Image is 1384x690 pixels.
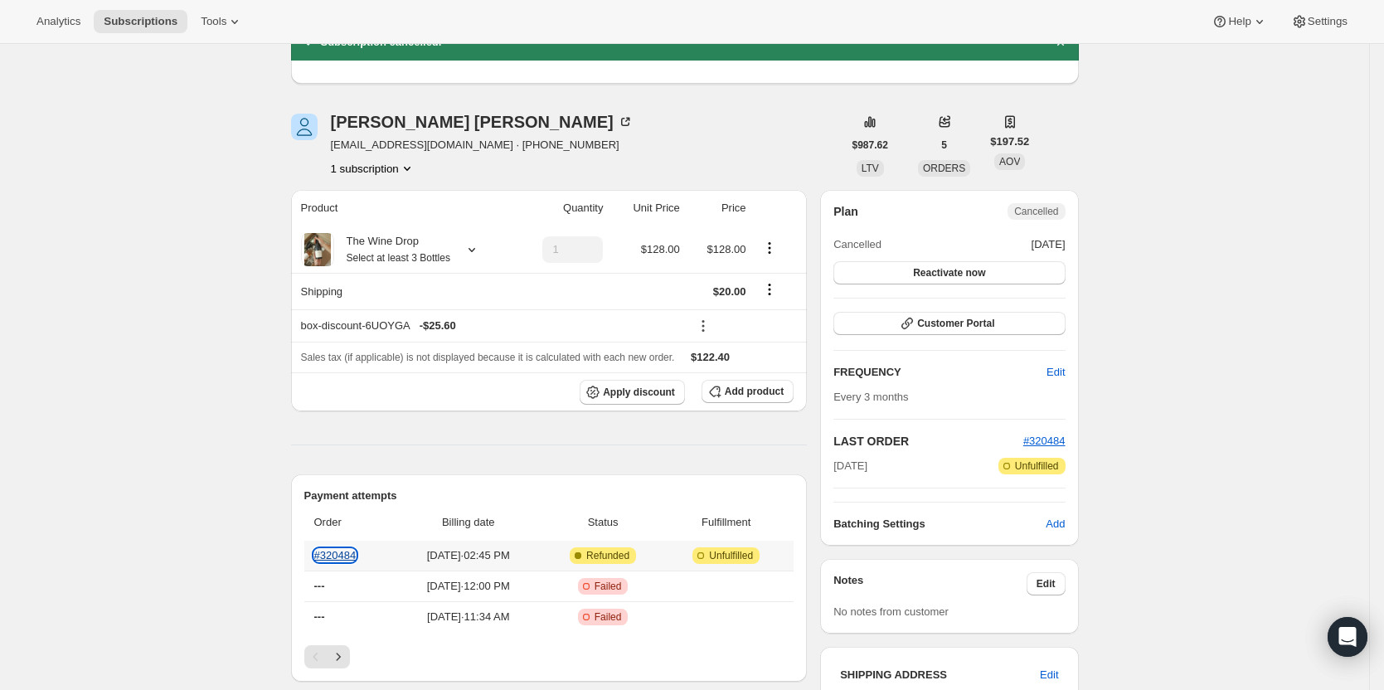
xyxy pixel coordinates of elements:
button: Product actions [756,239,783,257]
span: --- [314,580,325,592]
span: Tools [201,15,226,28]
span: $20.00 [713,285,746,298]
span: Billing date [400,514,537,531]
th: Price [685,190,751,226]
button: 5 [931,134,957,157]
span: [DATE] · 11:34 AM [400,609,537,625]
span: Edit [1046,364,1065,381]
small: Select at least 3 Bottles [347,252,450,264]
span: $128.00 [707,243,746,255]
button: #320484 [1023,433,1066,449]
div: Open Intercom Messenger [1328,617,1367,657]
button: Product actions [331,160,415,177]
button: Shipping actions [756,280,783,299]
span: [DATE] · 12:00 PM [400,578,537,595]
button: Edit [1030,662,1068,688]
h6: Batching Settings [833,516,1046,532]
a: #320484 [1023,435,1066,447]
span: [EMAIL_ADDRESS][DOMAIN_NAME] · [PHONE_NUMBER] [331,137,634,153]
span: Fulfillment [668,514,784,531]
th: Order [304,504,395,541]
span: Refunded [586,549,629,562]
th: Shipping [291,273,513,309]
span: LTV [862,163,879,174]
h2: LAST ORDER [833,433,1023,449]
span: [DATE] [1032,236,1066,253]
button: Next [327,645,350,668]
button: Add [1036,511,1075,537]
span: Add [1046,516,1065,532]
span: David Covington [291,114,318,140]
button: Add product [702,380,794,403]
span: Unfulfilled [709,549,753,562]
span: Unfulfilled [1015,459,1059,473]
h2: FREQUENCY [833,364,1046,381]
span: Failed [595,610,622,624]
span: ORDERS [923,163,965,174]
span: - $25.60 [420,318,456,334]
span: Every 3 months [833,391,908,403]
span: $122.40 [691,351,730,363]
span: Help [1228,15,1250,28]
span: Reactivate now [913,266,985,279]
button: Help [1202,10,1277,33]
div: [PERSON_NAME] [PERSON_NAME] [331,114,634,130]
span: $987.62 [852,138,888,152]
button: Settings [1281,10,1357,33]
span: Edit [1040,667,1058,683]
button: Analytics [27,10,90,33]
button: Edit [1027,572,1066,595]
button: Customer Portal [833,312,1065,335]
span: Customer Portal [917,317,994,330]
span: $128.00 [641,243,680,255]
h2: Plan [833,203,858,220]
th: Product [291,190,513,226]
nav: Pagination [304,645,794,668]
h2: Payment attempts [304,488,794,504]
button: Edit [1037,359,1075,386]
span: Cancelled [1014,205,1058,218]
span: Add product [725,385,784,398]
span: 5 [941,138,947,152]
span: AOV [999,156,1020,168]
span: Edit [1037,577,1056,590]
span: Failed [595,580,622,593]
div: The Wine Drop [334,233,450,266]
span: Settings [1308,15,1348,28]
h3: SHIPPING ADDRESS [840,667,1040,683]
h3: Notes [833,572,1027,595]
div: box-discount-6UOYGA [301,318,680,334]
span: Sales tax (if applicable) is not displayed because it is calculated with each new order. [301,352,675,363]
span: Subscriptions [104,15,177,28]
th: Unit Price [608,190,684,226]
span: Status [547,514,658,531]
span: No notes from customer [833,605,949,618]
span: $197.52 [990,134,1029,150]
th: Quantity [513,190,609,226]
button: Tools [191,10,253,33]
span: --- [314,610,325,623]
button: Apply discount [580,380,685,405]
span: Cancelled [833,236,881,253]
button: $987.62 [843,134,898,157]
a: #320484 [314,549,357,561]
span: [DATE] [833,458,867,474]
button: Subscriptions [94,10,187,33]
span: [DATE] · 02:45 PM [400,547,537,564]
button: Reactivate now [833,261,1065,284]
span: Apply discount [603,386,675,399]
span: Analytics [36,15,80,28]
